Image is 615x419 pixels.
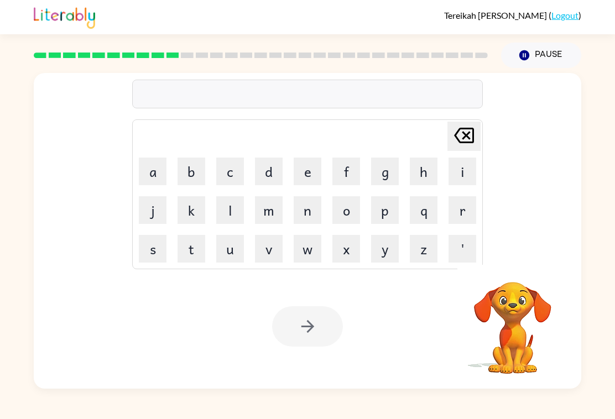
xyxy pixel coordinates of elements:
button: r [449,196,476,224]
button: c [216,158,244,185]
button: y [371,235,399,263]
button: d [255,158,283,185]
button: q [410,196,437,224]
button: k [178,196,205,224]
button: l [216,196,244,224]
a: Logout [551,10,578,20]
button: g [371,158,399,185]
button: o [332,196,360,224]
button: m [255,196,283,224]
button: a [139,158,166,185]
button: t [178,235,205,263]
button: b [178,158,205,185]
button: ' [449,235,476,263]
img: Literably [34,4,95,29]
button: j [139,196,166,224]
video: Your browser must support playing .mp4 files to use Literably. Please try using another browser. [457,265,568,375]
button: Pause [501,43,581,68]
button: n [294,196,321,224]
button: u [216,235,244,263]
button: w [294,235,321,263]
button: s [139,235,166,263]
button: h [410,158,437,185]
div: ( ) [444,10,581,20]
button: p [371,196,399,224]
span: Tereikah [PERSON_NAME] [444,10,549,20]
button: z [410,235,437,263]
button: f [332,158,360,185]
button: x [332,235,360,263]
button: e [294,158,321,185]
button: i [449,158,476,185]
button: v [255,235,283,263]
